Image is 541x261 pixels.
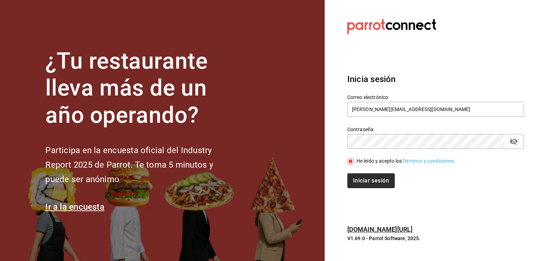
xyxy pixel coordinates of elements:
[347,73,524,86] h3: Inicia sesión
[402,158,456,164] a: Términos y condiciones.
[45,143,237,186] h2: Participa en la encuesta oficial del Industry Report 2025 de Parrot. Te toma 5 minutos y puede se...
[347,226,412,233] a: [DOMAIN_NAME][URL]
[347,235,524,242] p: V1.69.0 - Parrot Software, 2025.
[508,135,520,147] button: passwordField
[347,127,524,132] label: Contraseña
[45,48,237,129] h1: ¿Tu restaurante lleva más de un año operando?
[357,157,456,165] div: He leído y acepto los
[347,94,524,99] label: Correo electrónico
[347,173,395,188] button: Iniciar sesión
[45,202,104,212] a: Ir a la encuesta
[347,102,524,117] input: Ingresa tu correo electrónico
